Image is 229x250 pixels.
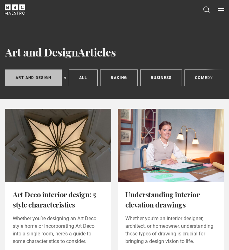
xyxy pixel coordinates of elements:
a: Art and Design [5,69,62,86]
svg: BBC Maestro [5,4,25,15]
a: Comedy [184,69,223,86]
span: Art and Design [5,45,78,59]
nav: Categories [5,69,224,89]
h1: Articles [5,44,224,59]
a: Business [140,69,182,86]
button: Toggle navigation [218,6,224,13]
a: Baking [100,69,137,86]
a: All [69,69,98,86]
a: Understanding interior elevation drawings [125,190,200,209]
a: Art Deco interior design: 5 style characteristics [13,190,96,209]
